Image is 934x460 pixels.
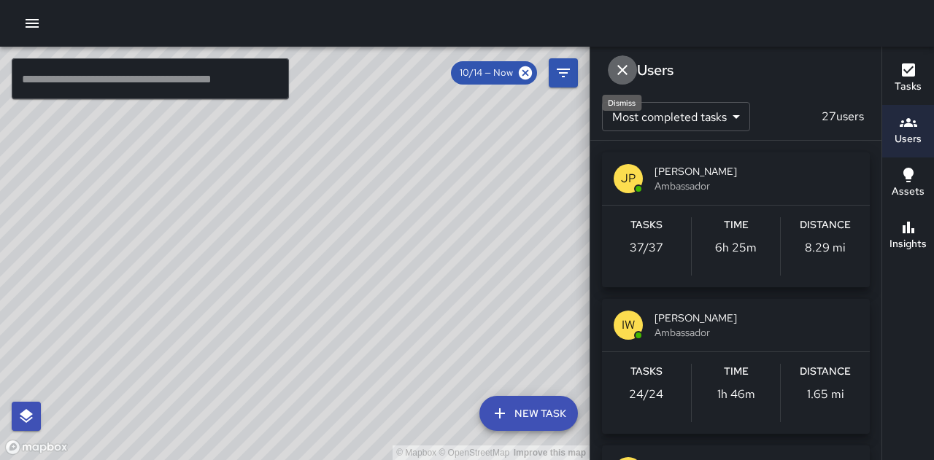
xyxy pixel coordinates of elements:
h6: Tasks [630,364,663,380]
button: Users [882,105,934,157]
button: Tasks [882,52,934,105]
p: 1.65 mi [807,386,844,403]
button: Assets [882,157,934,210]
span: [PERSON_NAME] [655,311,858,325]
h6: Users [895,131,922,147]
p: JP [621,170,636,187]
p: IW [622,316,635,334]
div: 10/14 — Now [451,61,537,85]
button: IW[PERSON_NAME]AmbassadorTasks24/24Time1h 46mDistance1.65 mi [602,299,870,434]
h6: Tasks [630,217,663,233]
button: Insights [882,210,934,262]
span: [PERSON_NAME] [655,164,858,179]
div: Dismiss [602,95,641,111]
p: 37 / 37 [630,239,663,257]
button: Filters [549,58,578,87]
h6: Time [724,217,749,233]
button: JP[PERSON_NAME]AmbassadorTasks37/37Time6h 25mDistance8.29 mi [602,152,870,287]
p: 8.29 mi [805,239,846,257]
h6: Distance [800,364,851,380]
h6: Time [724,364,749,380]
p: 27 users [816,108,870,125]
button: New Task [479,396,578,431]
h6: Tasks [895,79,922,95]
h6: Distance [800,217,851,233]
span: Ambassador [655,179,858,193]
div: Most completed tasks [602,102,750,131]
h6: Insights [889,236,927,252]
p: 6h 25m [715,239,757,257]
button: Dismiss [608,55,637,85]
h6: Assets [892,184,925,200]
h6: Users [637,58,674,82]
p: 24 / 24 [629,386,663,403]
p: 1h 46m [717,386,755,403]
span: Ambassador [655,325,858,340]
span: 10/14 — Now [451,66,522,80]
